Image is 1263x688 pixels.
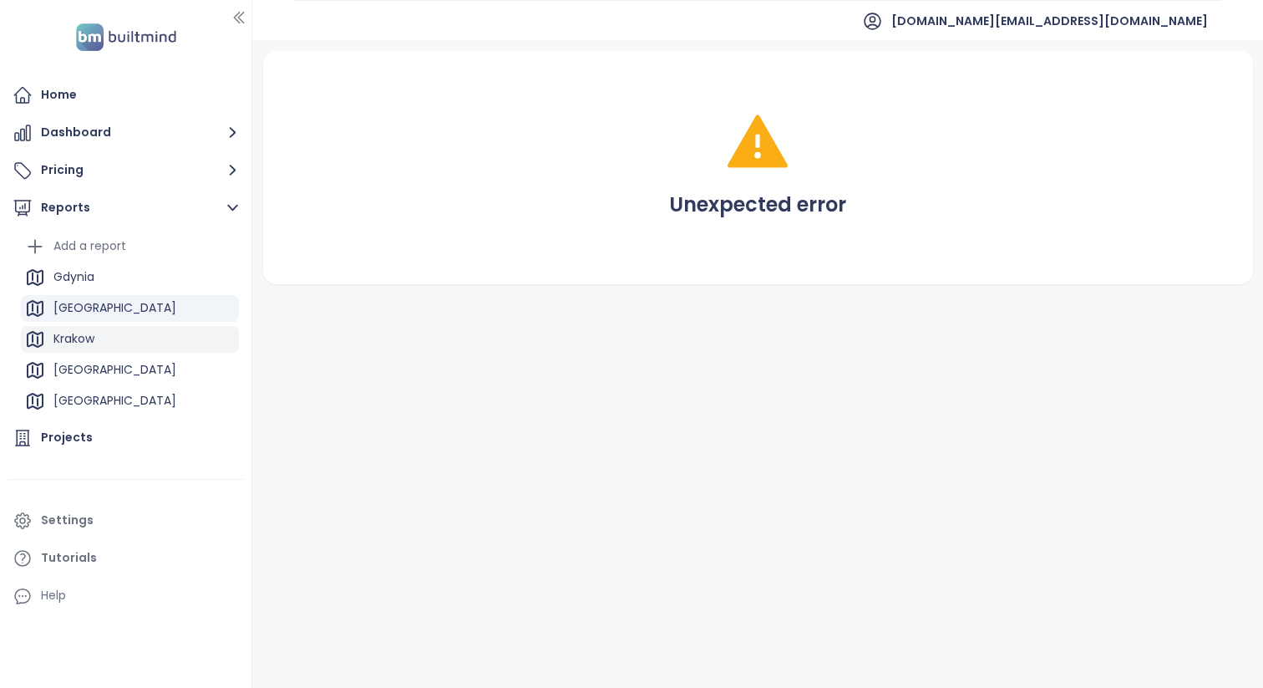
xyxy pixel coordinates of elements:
[8,116,243,150] button: Dashboard
[53,359,176,380] div: [GEOGRAPHIC_DATA]
[21,357,239,384] div: [GEOGRAPHIC_DATA]
[21,388,239,415] div: [GEOGRAPHIC_DATA]
[21,233,239,260] div: Add a report
[310,191,1206,218] div: Unexpected error
[53,267,94,288] div: Gdynia
[41,427,93,448] div: Projects
[41,585,66,606] div: Help
[53,236,126,257] div: Add a report
[71,20,181,54] img: logo
[21,295,239,322] div: [GEOGRAPHIC_DATA]
[8,504,243,538] a: Settings
[53,390,176,411] div: [GEOGRAPHIC_DATA]
[41,84,77,105] div: Home
[8,579,243,613] div: Help
[21,264,239,291] div: Gdynia
[53,298,176,319] div: [GEOGRAPHIC_DATA]
[8,542,243,575] a: Tutorials
[891,1,1208,41] span: [DOMAIN_NAME][EMAIL_ADDRESS][DOMAIN_NAME]
[53,329,94,349] div: Krakow
[8,79,243,112] a: Home
[21,326,239,353] div: Krakow
[8,191,243,225] button: Reports
[8,154,243,187] button: Pricing
[8,421,243,455] a: Projects
[41,510,94,531] div: Settings
[41,548,97,568] div: Tutorials
[728,111,788,171] span: warning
